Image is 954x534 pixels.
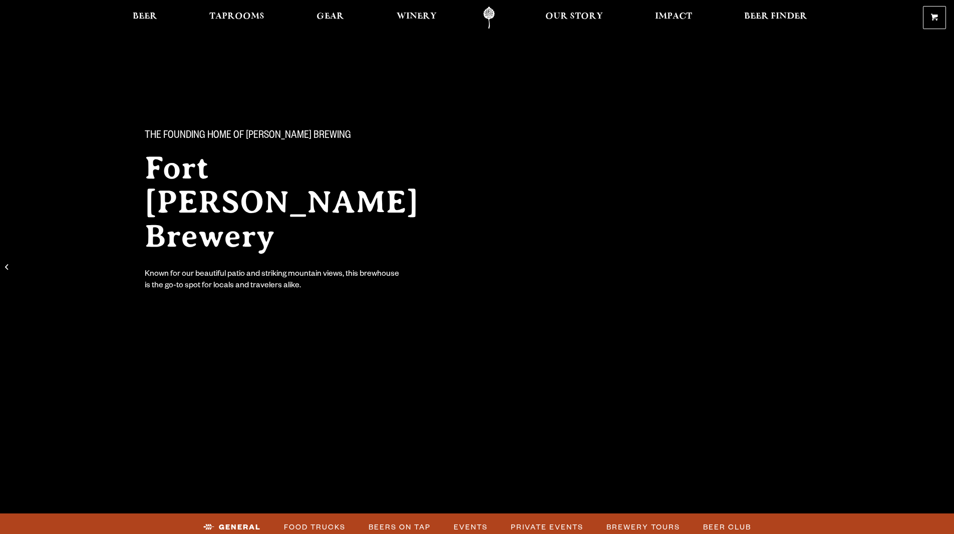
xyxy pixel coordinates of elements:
span: Our Story [545,13,603,21]
a: Odell Home [470,7,508,29]
span: Winery [397,13,437,21]
span: The Founding Home of [PERSON_NAME] Brewing [145,130,351,143]
a: Beer [126,7,164,29]
a: Impact [649,7,699,29]
span: Gear [316,13,344,21]
span: Taprooms [209,13,264,21]
span: Impact [655,13,692,21]
a: Beer Finder [738,7,814,29]
a: Taprooms [203,7,271,29]
span: Beer Finder [744,13,807,21]
span: Beer [133,13,157,21]
a: Our Story [539,7,609,29]
div: Known for our beautiful patio and striking mountain views, this brewhouse is the go-to spot for l... [145,269,401,292]
a: Gear [310,7,351,29]
a: Winery [390,7,443,29]
h2: Fort [PERSON_NAME] Brewery [145,151,457,253]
